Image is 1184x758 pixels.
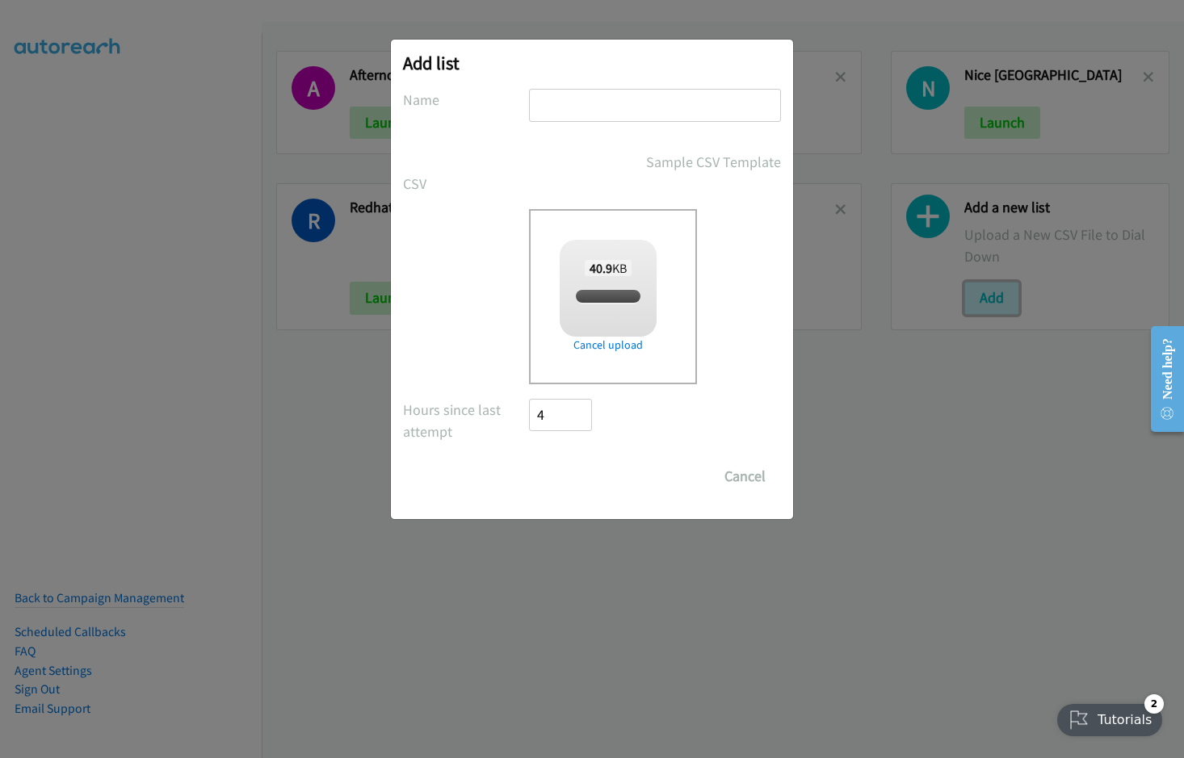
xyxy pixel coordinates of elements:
button: Cancel [709,460,781,492]
iframe: Checklist [1048,688,1172,746]
span: KB [585,260,632,276]
span: report1.csv [579,289,637,304]
iframe: Resource Center [1137,315,1184,443]
label: CSV [403,173,529,195]
a: Cancel upload [560,337,657,354]
label: Hours since last attempt [403,399,529,442]
strong: 40.9 [590,260,612,276]
a: Sample CSV Template [646,151,781,173]
h2: Add list [403,52,781,74]
label: Name [403,89,529,111]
